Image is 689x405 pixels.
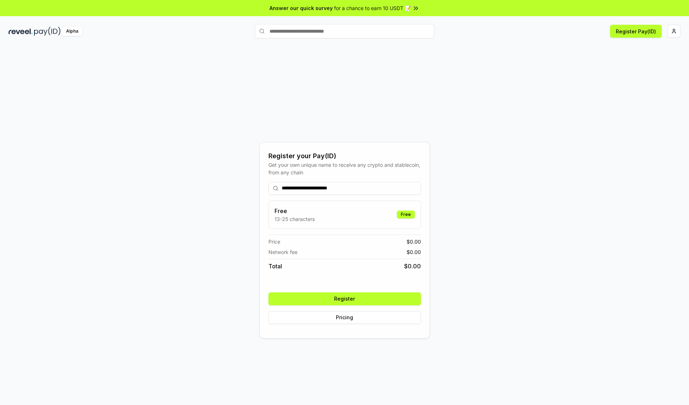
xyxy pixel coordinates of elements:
[268,161,421,176] div: Get your own unique name to receive any crypto and stablecoin, from any chain
[404,262,421,270] span: $ 0.00
[397,211,415,218] div: Free
[275,207,315,215] h3: Free
[407,248,421,256] span: $ 0.00
[268,262,282,270] span: Total
[62,27,82,36] div: Alpha
[269,4,333,12] span: Answer our quick survey
[268,151,421,161] div: Register your Pay(ID)
[268,238,280,245] span: Price
[34,27,61,36] img: pay_id
[268,292,421,305] button: Register
[275,215,315,223] p: 13-25 characters
[268,248,297,256] span: Network fee
[268,311,421,324] button: Pricing
[334,4,411,12] span: for a chance to earn 10 USDT 📝
[610,25,662,38] button: Register Pay(ID)
[9,27,33,36] img: reveel_dark
[407,238,421,245] span: $ 0.00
